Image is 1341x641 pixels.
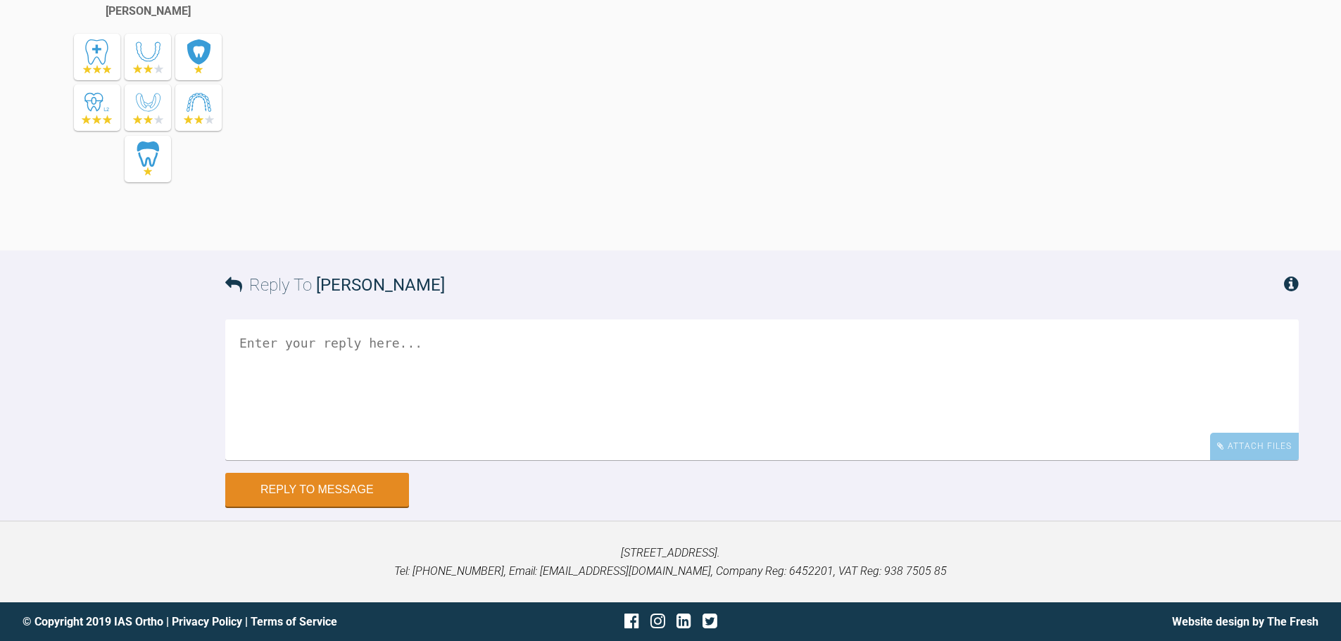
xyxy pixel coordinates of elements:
a: Website design by The Fresh [1172,615,1318,628]
p: [STREET_ADDRESS]. Tel: [PHONE_NUMBER], Email: [EMAIL_ADDRESS][DOMAIN_NAME], Company Reg: 6452201,... [23,544,1318,580]
button: Reply to Message [225,473,409,507]
span: [PERSON_NAME] [316,275,445,295]
div: © Copyright 2019 IAS Ortho | | [23,613,455,631]
div: [PERSON_NAME] [106,2,191,20]
div: Attach Files [1210,433,1299,460]
a: Terms of Service [251,615,337,628]
a: Privacy Policy [172,615,242,628]
h3: Reply To [225,272,445,298]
